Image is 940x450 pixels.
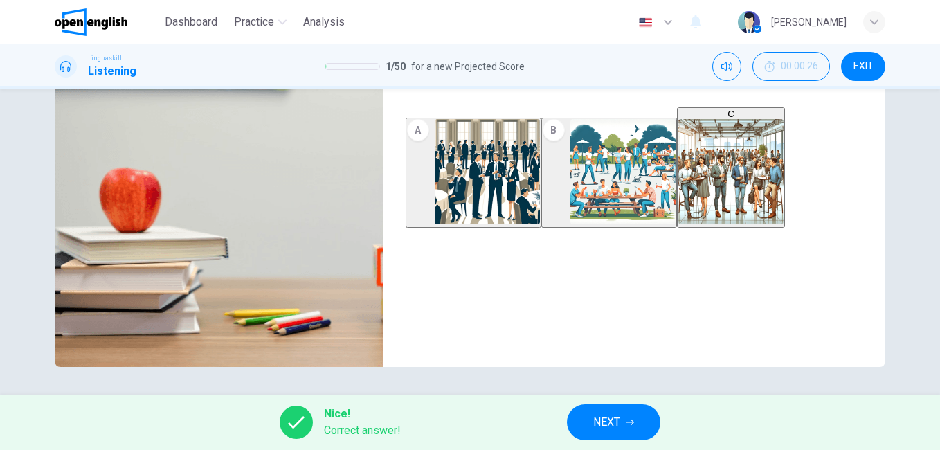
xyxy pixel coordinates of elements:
span: Correct answer! [324,422,401,439]
span: 1 / 50 [386,58,406,75]
span: Nice! [324,406,401,422]
button: Analysis [298,10,350,35]
img: A [435,119,540,224]
span: for a new Projected Score [411,58,525,75]
img: Listen to a clip about the dress code for an event. [55,30,383,367]
img: Profile picture [738,11,760,33]
span: Dashboard [165,14,217,30]
button: C [677,107,785,228]
span: Analysis [303,14,345,30]
div: Hide [752,52,830,81]
span: NEXT [593,413,620,432]
div: Mute [712,52,741,81]
button: NEXT [567,404,660,440]
button: EXIT [841,52,885,81]
h1: Listening [88,63,136,80]
img: OpenEnglish logo [55,8,127,36]
img: C [678,119,784,224]
span: Linguaskill [88,53,122,63]
div: B [543,119,565,141]
button: B [541,118,677,228]
div: C [678,109,784,119]
button: 00:00:26 [752,52,830,81]
span: Practice [234,14,274,30]
span: EXIT [853,61,874,72]
div: A [407,119,429,141]
button: Dashboard [159,10,223,35]
img: en [637,17,654,28]
button: Practice [228,10,292,35]
img: B [570,119,676,224]
button: A [406,118,541,228]
div: [PERSON_NAME] [771,14,847,30]
a: OpenEnglish logo [55,8,159,36]
span: 00:00:26 [781,61,818,72]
